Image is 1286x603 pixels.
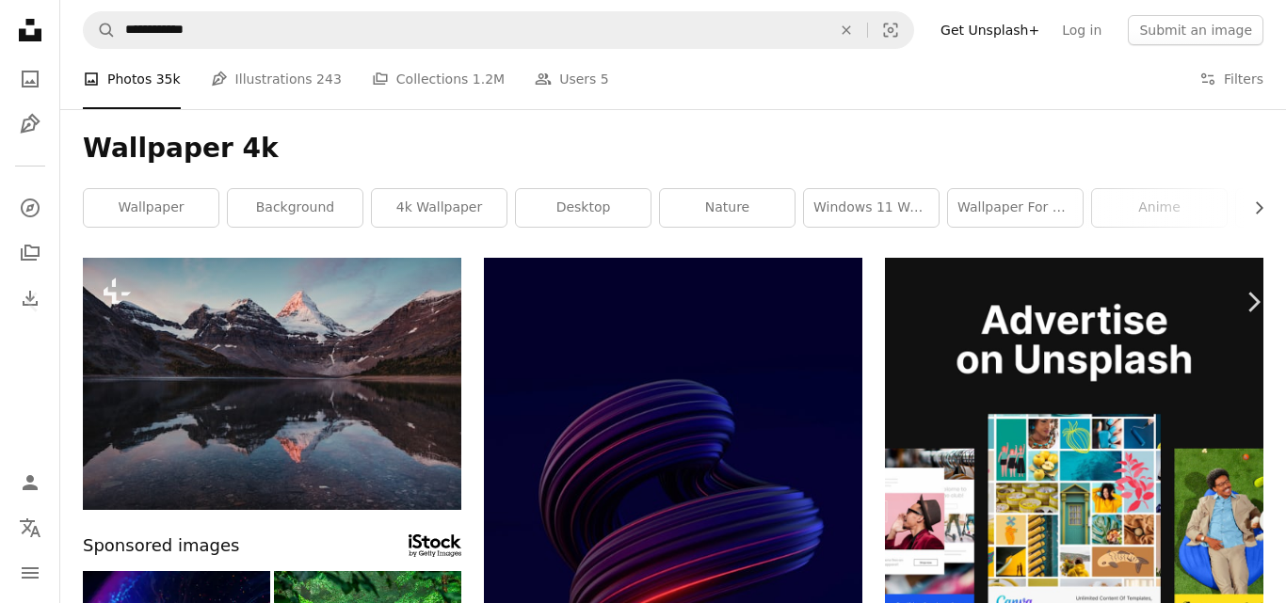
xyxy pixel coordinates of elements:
a: wallpaper for mobile [948,189,1083,227]
a: Collections 1.2M [372,49,505,109]
a: Log in [1051,15,1113,45]
button: Clear [826,12,867,48]
span: 1.2M [473,69,505,89]
form: Find visuals sitewide [83,11,914,49]
a: background [228,189,362,227]
span: 5 [601,69,609,89]
a: wallpaper [84,189,218,227]
a: Get Unsplash+ [929,15,1051,45]
a: a bright red and blue circle [484,516,862,532]
button: Visual search [868,12,913,48]
button: Search Unsplash [84,12,116,48]
a: anime [1092,189,1227,227]
button: Menu [11,554,49,592]
a: nature [660,189,795,227]
span: Sponsored images [83,532,239,560]
a: Next [1220,212,1286,392]
a: windows 11 wallpaper [804,189,939,227]
button: Language [11,509,49,547]
a: desktop [516,189,651,227]
button: Submit an image [1128,15,1263,45]
a: Users 5 [535,49,609,109]
button: scroll list to the right [1242,189,1263,227]
a: Illustrations [11,105,49,143]
a: Log in / Sign up [11,464,49,501]
a: Explore [11,189,49,227]
a: Photos [11,60,49,98]
a: a mountain is reflected in the still water of a lake [83,374,461,391]
button: Filters [1199,49,1263,109]
span: 243 [316,69,342,89]
h1: Wallpaper 4k [83,132,1263,166]
a: 4k wallpaper [372,189,506,227]
img: a mountain is reflected in the still water of a lake [83,258,461,510]
a: Illustrations 243 [211,49,342,109]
